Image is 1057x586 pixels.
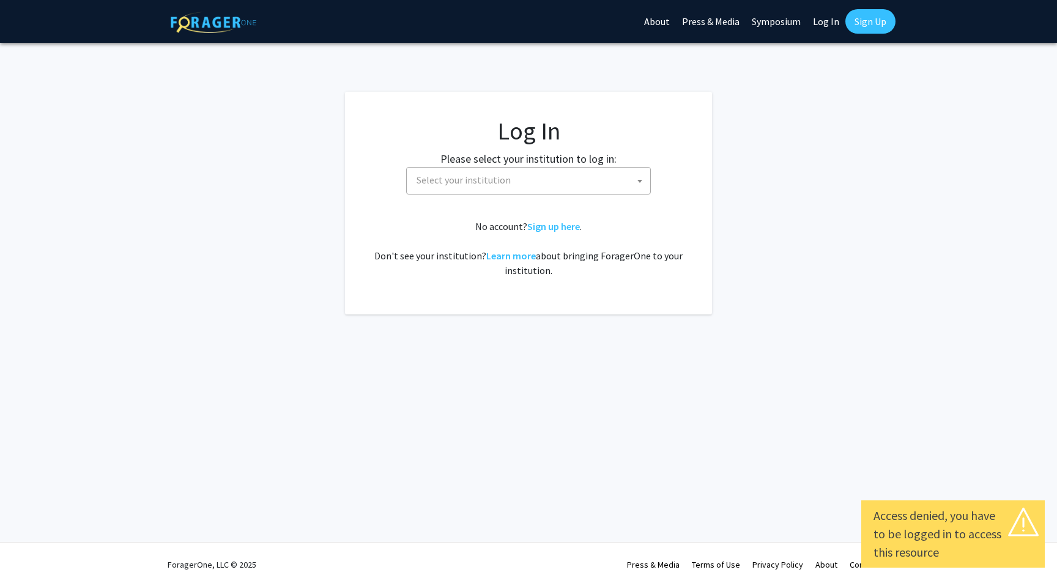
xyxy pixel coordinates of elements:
div: ForagerOne, LLC © 2025 [168,543,256,586]
a: About [815,559,837,570]
a: Privacy Policy [752,559,803,570]
div: Access denied, you have to be logged in to access this resource [873,506,1033,562]
span: Select your institution [412,168,650,193]
span: Select your institution [406,167,651,195]
a: Sign up here [527,220,580,232]
h1: Log In [369,116,688,146]
a: Press & Media [627,559,680,570]
div: No account? . Don't see your institution? about bringing ForagerOne to your institution. [369,219,688,278]
a: Sign Up [845,9,896,34]
a: Terms of Use [692,559,740,570]
a: Contact Us [850,559,889,570]
span: Select your institution [417,174,511,186]
label: Please select your institution to log in: [440,150,617,167]
img: ForagerOne Logo [171,12,256,33]
a: Learn more about bringing ForagerOne to your institution [486,250,536,262]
